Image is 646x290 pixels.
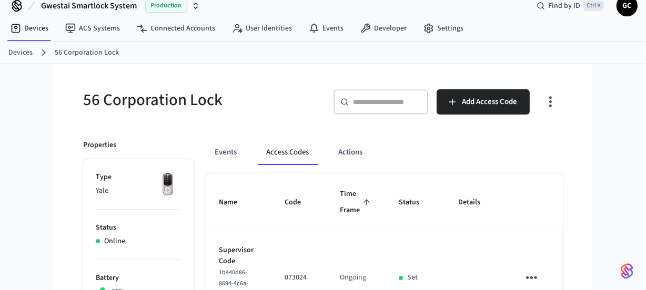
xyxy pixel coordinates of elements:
[407,272,418,283] p: Set
[340,186,374,219] span: Time Frame
[219,194,251,211] span: Name
[330,140,371,165] button: Actions
[583,1,604,11] span: Ctrl K
[155,172,181,198] img: Yale Assure Touchscreen Wifi Smart Lock, Satin Nickel, Front
[206,140,563,165] div: ant example
[258,140,317,165] button: Access Codes
[206,140,245,165] button: Events
[548,1,580,11] span: Find by ID
[621,263,633,279] img: SeamLogoGradient.69752ec5.svg
[2,19,57,38] a: Devices
[300,19,352,38] a: Events
[415,19,472,38] a: Settings
[128,19,224,38] a: Connected Accounts
[224,19,300,38] a: User Identities
[104,236,125,247] p: Online
[96,172,181,183] p: Type
[285,272,315,283] p: 073024
[83,89,317,111] h5: 56 Corporation Lock
[57,19,128,38] a: ACS Systems
[285,194,315,211] span: Code
[399,194,433,211] span: Status
[462,95,517,109] span: Add Access Code
[437,89,530,115] button: Add Access Code
[55,47,119,58] a: 56 Corporation Lock
[96,273,181,284] p: Battery
[96,185,181,196] p: Yale
[8,47,33,58] a: Devices
[96,222,181,233] p: Status
[458,194,494,211] span: Details
[352,19,415,38] a: Developer
[219,245,259,267] p: Supervisor Code
[83,140,116,151] p: Properties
